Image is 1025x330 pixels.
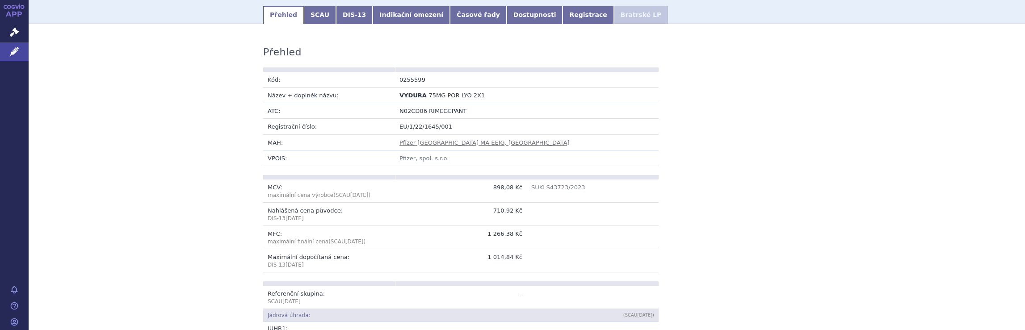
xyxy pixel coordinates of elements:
td: ATC: [263,103,395,119]
span: 75MG POR LYO 2X1 [428,92,485,99]
td: VPOIS: [263,150,395,166]
td: Název + doplněk názvu: [263,88,395,103]
span: N02CD06 [399,108,427,114]
a: Dostupnosti [507,6,563,24]
h3: Přehled [263,46,302,58]
p: maximální finální cena [268,238,391,246]
td: 710,92 Kč [395,203,527,226]
td: Jádrová úhrada: [263,309,527,322]
td: MCV: [263,180,395,203]
a: Pfizer [GEOGRAPHIC_DATA] MA EEIG, [GEOGRAPHIC_DATA] [399,139,570,146]
p: SCAU [268,298,391,305]
span: [DATE] [345,238,364,245]
span: [DATE] [350,192,369,198]
a: Indikační omezení [373,6,450,24]
a: Časové řady [450,6,507,24]
td: 1 014,84 Kč [395,249,527,272]
span: [DATE] [286,262,304,268]
p: DIS-13 [268,261,391,269]
td: MFC: [263,226,395,249]
td: Kód: [263,72,395,88]
td: Nahlášená cena původce: [263,203,395,226]
a: Registrace [563,6,613,24]
span: [DATE] [282,298,301,305]
td: MAH: [263,134,395,150]
span: VYDURA [399,92,427,99]
span: (SCAU ) [328,238,365,245]
span: maximální cena výrobce [268,192,333,198]
span: (SCAU ) [268,192,370,198]
span: (SCAU ) [623,313,654,317]
td: 0255599 [395,72,527,88]
p: DIS-13 [268,215,391,222]
a: DIS-13 [336,6,373,24]
td: 1 266,38 Kč [395,226,527,249]
span: [DATE] [637,313,652,317]
td: Registrační číslo: [263,119,395,134]
a: Přehled [263,6,304,24]
a: SUKLS43723/2023 [531,184,585,191]
span: [DATE] [286,215,304,221]
td: EU/1/22/1645/001 [395,119,659,134]
a: Pfizer, spol. s.r.o. [399,155,449,162]
td: Maximální dopočítaná cena: [263,249,395,272]
td: Referenční skupina: [263,286,395,309]
td: 898,08 Kč [395,180,527,203]
a: SCAU [304,6,336,24]
span: RIMEGEPANT [429,108,466,114]
td: - [395,286,527,309]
